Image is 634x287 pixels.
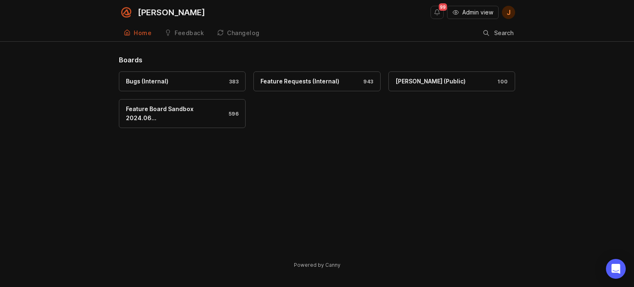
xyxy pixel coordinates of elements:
[175,30,204,36] div: Feedback
[493,78,508,85] div: 100
[225,78,239,85] div: 383
[134,30,151,36] div: Home
[502,6,515,19] button: J
[439,3,447,11] span: 99
[388,71,515,91] a: [PERSON_NAME] (Public)100
[253,71,380,91] a: Feature Requests (Internal)943
[431,6,444,19] button: Notifications
[119,5,134,20] img: Smith.ai logo
[126,104,225,123] div: Feature Board Sandbox 2024.06…
[119,55,515,65] h1: Boards
[126,77,168,86] div: Bugs (Internal)
[227,30,260,36] div: Changelog
[293,260,342,270] a: Powered by Canny
[395,77,466,86] div: [PERSON_NAME] (Public)
[606,259,626,279] div: Open Intercom Messenger
[119,71,246,91] a: Bugs (Internal)383
[507,7,511,17] span: J
[462,8,493,17] span: Admin view
[260,77,339,86] div: Feature Requests (Internal)
[359,78,374,85] div: 943
[119,99,246,128] a: Feature Board Sandbox 2024.06…596
[447,6,499,19] button: Admin view
[138,8,205,17] div: [PERSON_NAME]
[225,110,239,117] div: 596
[119,25,156,42] a: Home
[160,25,209,42] a: Feedback
[212,25,265,42] a: Changelog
